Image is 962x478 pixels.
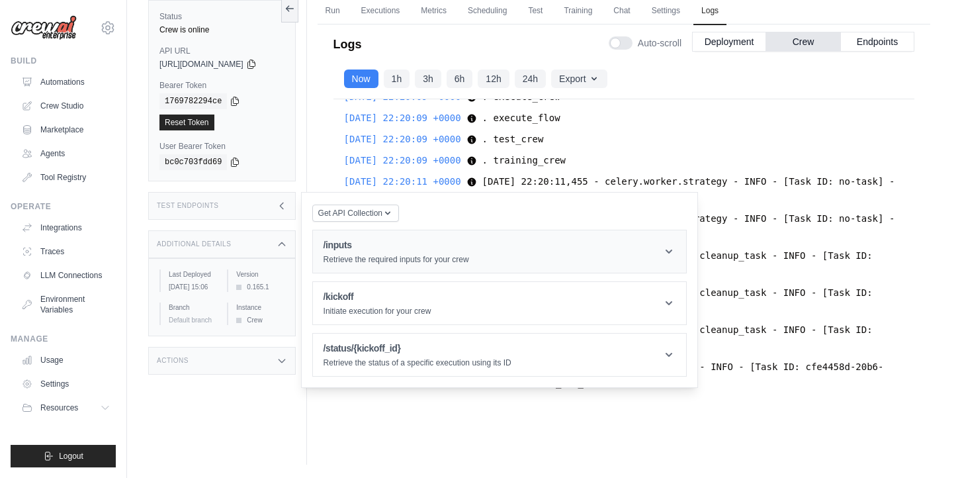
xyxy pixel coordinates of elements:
[638,36,681,50] span: Auto-scroll
[344,250,873,277] span: [DATE] 22:21:08,939 - crewai.api.tasks.cleanup_task - INFO - [Task ID: cfe4458d-20b6-48ee-861b-03...
[16,72,116,93] a: Automations
[16,373,116,395] a: Settings
[40,403,78,413] span: Resources
[159,141,284,152] label: User Bearer Token
[324,342,511,355] h1: /status/{kickoff_id}
[482,113,560,123] span: . execute_flow
[344,176,895,203] span: [DATE] 22:20:11,455 - celery.worker.strategy - INFO - [Task ID: no-task] - Task cleanup_tmp_files...
[157,357,189,365] h3: Actions
[344,176,461,187] span: [DATE] 22:20:11 +0000
[157,240,231,248] h3: Additional Details
[11,334,116,344] div: Manage
[415,70,441,88] button: 3h
[324,238,469,252] h1: /inputs
[157,202,219,210] h3: Test Endpoints
[159,115,214,130] a: Reset Token
[169,316,212,324] span: Default branch
[59,451,83,461] span: Logout
[312,205,399,222] button: Get API Collection
[11,56,116,66] div: Build
[159,154,227,170] code: bc0c703fdd69
[11,445,116,467] button: Logout
[16,95,116,117] a: Crew Studio
[766,32,840,52] button: Crew
[159,46,284,56] label: API URL
[16,217,116,238] a: Integrations
[384,70,410,88] button: 1h
[344,70,378,88] button: Now
[236,315,284,325] div: Crew
[159,11,284,22] label: Status
[236,282,284,292] div: 0.165.1
[169,303,216,312] label: Branch
[482,155,566,166] span: . training_crew
[551,70,607,88] button: Export
[324,290,431,303] h1: /kickoff
[318,208,382,218] span: Get API Collection
[236,303,284,312] label: Instance
[16,350,116,371] a: Usage
[16,119,116,140] a: Marketplace
[344,113,461,123] span: [DATE] 22:20:09 +0000
[482,134,544,144] span: . test_crew
[11,15,77,40] img: Logo
[344,287,873,314] span: [DATE] 22:21:08,940 - crewai.api.tasks.cleanup_task - INFO - [Task ID: cfe4458d-20b6-48ee-861b-03...
[324,254,469,265] p: Retrieve the required inputs for your crew
[478,70,509,88] button: 12h
[159,24,284,35] div: Crew is online
[324,306,431,316] p: Initiate execution for your crew
[169,283,208,291] time: August 21, 2025 at 15:06 PDT
[16,397,116,418] button: Resources
[692,32,766,52] button: Deployment
[16,289,116,320] a: Environment Variables
[159,59,243,70] span: [URL][DOMAIN_NAME]
[159,80,284,91] label: Bearer Token
[16,143,116,164] a: Agents
[447,70,473,88] button: 6h
[515,70,546,88] button: 24h
[896,414,962,478] iframe: Chat Widget
[344,324,873,351] span: [DATE] 22:21:08,940 - crewai.api.tasks.cleanup_task - INFO - [Task ID: cfe4458d-20b6-48ee-861b-03...
[840,32,914,52] button: Endpoints
[344,155,461,166] span: [DATE] 22:20:09 +0000
[16,265,116,286] a: LLM Connections
[333,35,362,54] p: Logs
[344,134,461,144] span: [DATE] 22:20:09 +0000
[324,358,511,368] p: Retrieve the status of a specific execution using its ID
[16,241,116,262] a: Traces
[16,167,116,188] a: Tool Registry
[236,269,284,279] label: Version
[169,269,216,279] label: Last Deployed
[11,201,116,212] div: Operate
[159,93,227,109] code: 1769782294ce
